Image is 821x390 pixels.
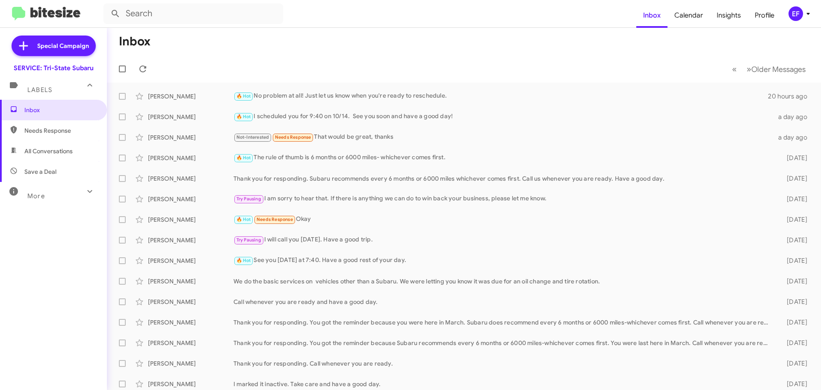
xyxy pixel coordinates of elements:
div: [DATE] [773,380,814,388]
span: Needs Response [275,134,311,140]
input: Search [103,3,283,24]
div: 20 hours ago [768,92,814,101]
span: Inbox [24,106,97,114]
div: No problem at all! Just let us know when you're ready to reschedule. [233,91,768,101]
button: Previous [727,60,742,78]
div: [PERSON_NAME] [148,195,233,203]
span: 🔥 Hot [236,258,251,263]
div: Call whenever you are ready and have a good day. [233,298,773,306]
div: [DATE] [773,256,814,265]
span: 🔥 Hot [236,114,251,119]
div: [DATE] [773,154,814,162]
span: Needs Response [24,126,97,135]
div: [PERSON_NAME] [148,298,233,306]
span: 🔥 Hot [236,155,251,161]
a: Profile [748,3,781,28]
span: Save a Deal [24,167,56,176]
div: Thank you for responding. Call whenever you are ready. [233,359,773,368]
a: Inbox [636,3,667,28]
div: [DATE] [773,174,814,183]
div: Thank you for responding. You got the reminder because Subaru recommends every 6 months or 6000 m... [233,339,773,347]
a: Special Campaign [12,36,96,56]
span: More [27,192,45,200]
div: [PERSON_NAME] [148,133,233,142]
nav: Page navigation example [727,60,811,78]
div: [PERSON_NAME] [148,318,233,327]
div: [PERSON_NAME] [148,92,233,101]
span: « [732,64,737,74]
div: [PERSON_NAME] [148,339,233,347]
div: [PERSON_NAME] [148,174,233,183]
div: [PERSON_NAME] [148,154,233,162]
div: [DATE] [773,236,814,244]
div: See you [DATE] at 7:40. Have a good rest of your day. [233,256,773,265]
div: [DATE] [773,298,814,306]
div: [PERSON_NAME] [148,215,233,224]
h1: Inbox [119,35,151,48]
div: I am sorry to hear that. If there is anything we can do to win back your business, please let me ... [233,194,773,204]
span: Try Pausing [236,237,261,243]
div: I marked it inactive. Take care and have a good day. [233,380,773,388]
div: [PERSON_NAME] [148,380,233,388]
span: 🔥 Hot [236,217,251,222]
div: I will call you [DATE]. Have a good trip. [233,235,773,245]
div: a day ago [773,113,814,121]
div: Okay [233,214,773,224]
span: » [747,64,751,74]
div: [DATE] [773,195,814,203]
a: Calendar [667,3,710,28]
button: EF [781,6,812,21]
div: a day ago [773,133,814,142]
div: [DATE] [773,339,814,347]
span: 🔥 Hot [236,93,251,99]
div: SERVICE: Tri-State Subaru [14,64,94,72]
div: EF [789,6,803,21]
span: Not-Interested [236,134,269,140]
a: Insights [710,3,748,28]
span: Labels [27,86,52,94]
div: [PERSON_NAME] [148,359,233,368]
span: Older Messages [751,65,806,74]
div: [PERSON_NAME] [148,236,233,244]
div: I scheduled you for 9:40 on 10/14. See you soon and have a good day! [233,112,773,122]
div: [DATE] [773,215,814,224]
div: [DATE] [773,277,814,286]
span: Needs Response [257,217,293,222]
div: Thank you for responding. You got the reminder because you were here in March. Subaru does recomm... [233,318,773,327]
div: [DATE] [773,359,814,368]
div: [DATE] [773,318,814,327]
div: Thank you for responding. Subaru recommends every 6 months or 6000 miles whichever comes first. C... [233,174,773,183]
div: [PERSON_NAME] [148,277,233,286]
div: We do the basic services on vehicles other than a Subaru. We were letting you know it was due for... [233,277,773,286]
div: The rule of thumb is 6 months or 6000 miles- whichever comes first. [233,153,773,163]
span: All Conversations [24,147,73,155]
div: [PERSON_NAME] [148,256,233,265]
div: [PERSON_NAME] [148,113,233,121]
span: Special Campaign [37,42,89,50]
div: That would be great, thanks [233,132,773,142]
button: Next [741,60,811,78]
span: Try Pausing [236,196,261,202]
